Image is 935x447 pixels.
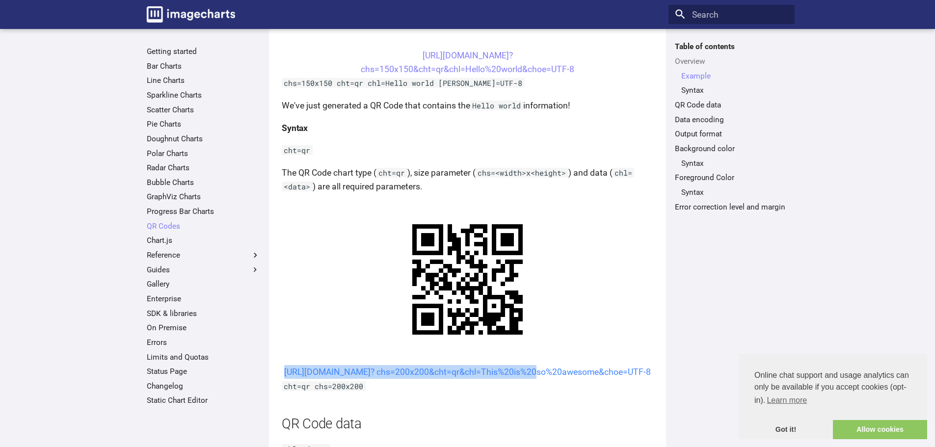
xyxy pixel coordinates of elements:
label: Table of contents [668,42,795,52]
a: Error correction level and margin [675,202,788,212]
a: Foreground Color [675,173,788,183]
a: Polar Charts [147,149,260,158]
img: logo [147,6,235,23]
a: learn more about cookies [765,393,808,408]
code: chs=<width>x<height> [476,168,568,178]
code: cht=qr [282,145,313,155]
a: Limits and Quotas [147,352,260,362]
a: Changelog [147,381,260,391]
a: Overview [675,56,788,66]
a: QR Code data [675,100,788,110]
code: chs=150x150 cht=qr chl=Hello world [PERSON_NAME]=UTF-8 [282,78,525,88]
a: Chart.js [147,236,260,245]
a: Pie Charts [147,119,260,129]
span: Online chat support and usage analytics can only be available if you accept cookies (opt-in). [754,369,911,408]
a: QR Codes [147,221,260,231]
a: Radar Charts [147,163,260,173]
div: cookieconsent [739,354,927,439]
a: Syntax [681,187,788,197]
code: cht=qr [376,168,407,178]
nav: Background color [675,158,788,168]
a: Enterprise [147,294,260,304]
img: chart [390,202,545,357]
a: Sparkline Charts [147,90,260,100]
a: Example [681,71,788,81]
a: Syntax [681,158,788,168]
a: [URL][DOMAIN_NAME]? chs=200x200&cht=qr&chl=This%20is%20so%20awesome&choe=UTF-8 [284,367,651,377]
a: Bubble Charts [147,178,260,187]
a: Line Charts [147,76,260,85]
a: Errors [147,338,260,347]
label: Reference [147,250,260,260]
a: Syntax [681,85,788,95]
a: Output format [675,129,788,139]
a: On Premise [147,323,260,333]
code: cht=qr chs=200x200 [282,381,366,391]
nav: Foreground Color [675,187,788,197]
h2: QR Code data [282,415,653,434]
a: Scatter Charts [147,105,260,115]
input: Search [668,5,795,25]
a: [URL][DOMAIN_NAME]?chs=150x150&cht=qr&chl=Hello%20world&choe=UTF-8 [361,51,574,74]
code: Hello world [470,101,523,110]
a: Doughnut Charts [147,134,260,144]
a: Progress Bar Charts [147,207,260,216]
a: allow cookies [833,420,927,440]
a: dismiss cookie message [739,420,833,440]
a: Status Page [147,367,260,376]
a: Static Chart Editor [147,395,260,405]
p: We've just generated a QR Code that contains the information! [282,99,653,112]
a: Getting started [147,47,260,56]
a: Image-Charts documentation [142,2,240,26]
nav: Table of contents [668,42,795,211]
h4: Syntax [282,121,653,135]
a: Gallery [147,279,260,289]
label: Guides [147,265,260,275]
a: Data encoding [675,115,788,125]
a: SDK & libraries [147,309,260,318]
p: The QR Code chart type ( ), size parameter ( ) and data ( ) are all required parameters. [282,166,653,193]
nav: Overview [675,71,788,96]
a: GraphViz Charts [147,192,260,202]
a: Bar Charts [147,61,260,71]
a: Background color [675,144,788,154]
